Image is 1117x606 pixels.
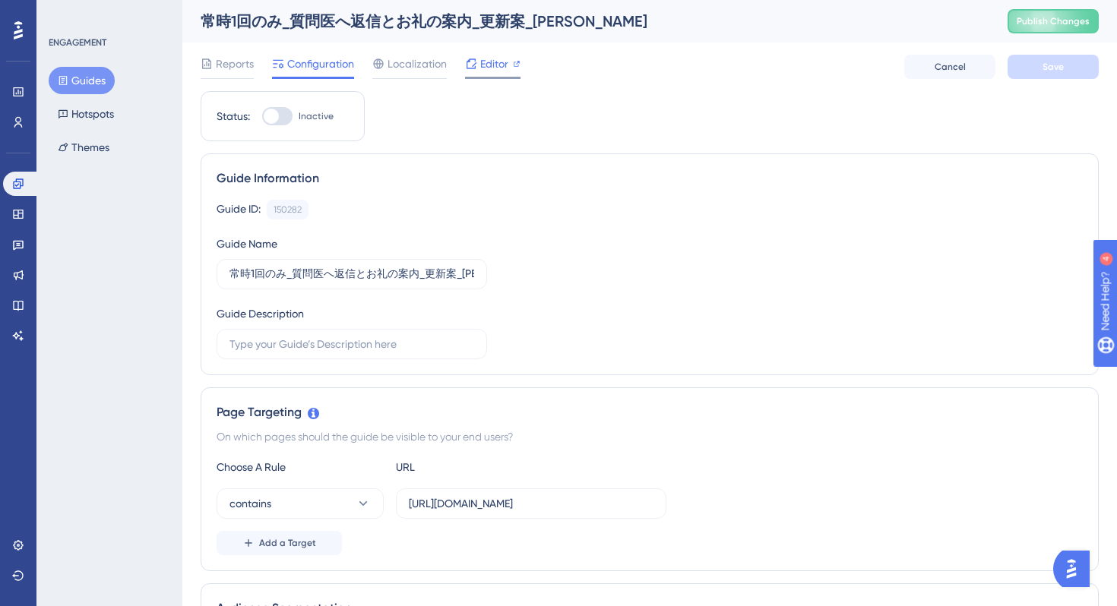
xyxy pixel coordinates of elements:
input: Type your Guide’s Name here [229,266,474,282]
button: Themes [49,134,119,161]
span: Reports [216,55,254,73]
span: Add a Target [259,537,316,549]
div: ENGAGEMENT [49,36,106,49]
button: Add a Target [217,531,342,555]
button: Save [1008,55,1099,79]
div: Page Targeting [217,403,1083,421]
div: Guide ID: [217,200,261,219]
input: yourwebsite.com/path [409,495,653,512]
div: Guide Description [217,305,304,323]
button: Hotspots [49,100,123,128]
div: On which pages should the guide be visible to your end users? [217,428,1083,446]
div: Status: [217,107,250,125]
input: Type your Guide’s Description here [229,336,474,352]
span: Localization [388,55,447,73]
span: Publish Changes [1017,15,1090,27]
span: Editor [480,55,508,73]
span: Need Help? [36,4,95,22]
button: Cancel [904,55,995,79]
div: Guide Name [217,235,277,253]
div: 150282 [274,204,302,216]
span: contains [229,494,271,513]
button: contains [217,488,384,519]
span: Save [1043,61,1064,73]
div: URL [396,458,563,476]
div: 常時1回のみ_質問医へ返信とお礼の案内_更新案_[PERSON_NAME] [201,11,970,32]
span: Inactive [299,110,334,122]
span: Cancel [935,61,966,73]
iframe: UserGuiding AI Assistant Launcher [1053,546,1099,592]
button: Guides [49,67,115,94]
div: Guide Information [217,169,1083,188]
button: Publish Changes [1008,9,1099,33]
div: 4 [106,8,110,20]
span: Configuration [287,55,354,73]
div: Choose A Rule [217,458,384,476]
